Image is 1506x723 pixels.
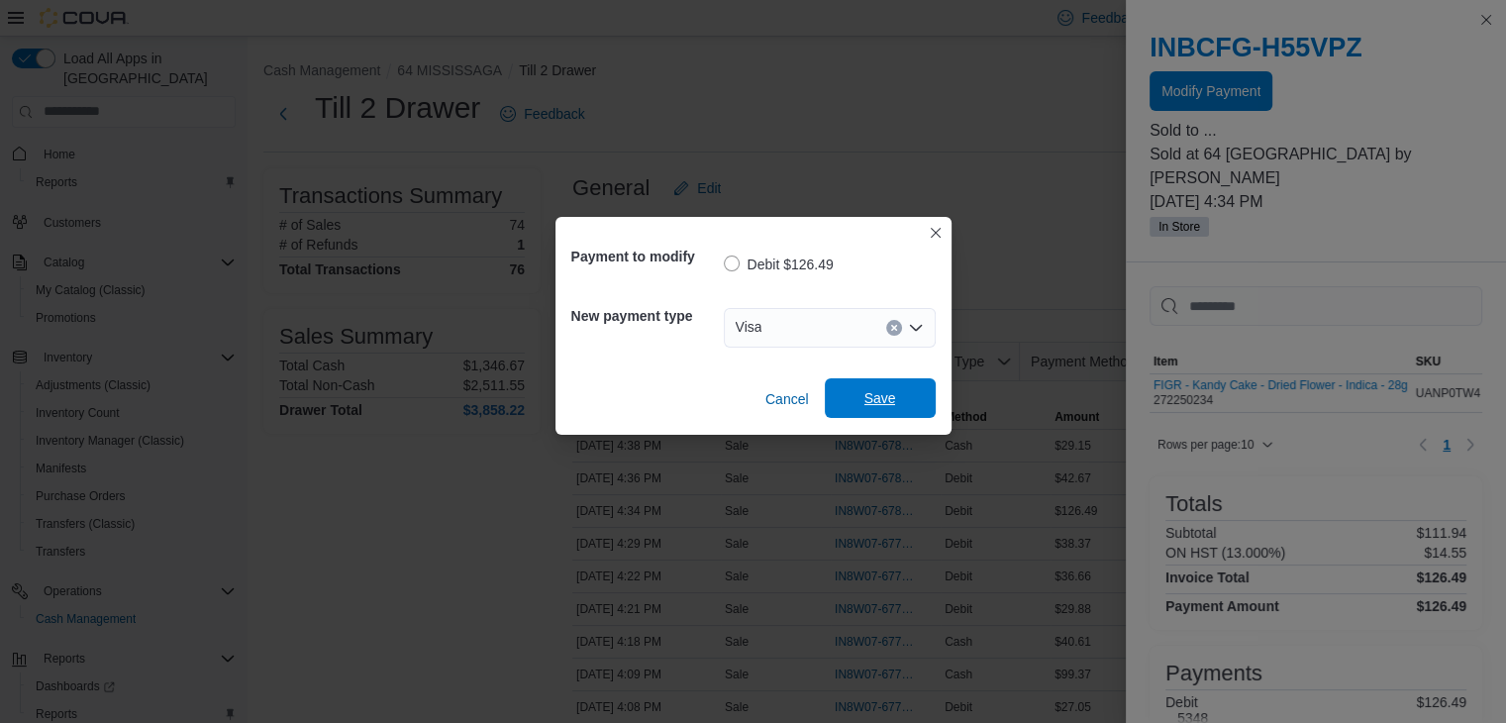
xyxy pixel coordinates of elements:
button: Save [825,378,936,418]
span: Cancel [765,389,809,409]
input: Accessible screen reader label [769,316,771,340]
h5: New payment type [571,296,720,336]
button: Closes this modal window [924,221,948,245]
span: Save [864,388,896,408]
button: Cancel [757,379,817,419]
h5: Payment to modify [571,237,720,276]
button: Open list of options [908,320,924,336]
span: Visa [736,315,762,339]
label: Debit $126.49 [724,253,834,276]
button: Clear input [886,320,902,336]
